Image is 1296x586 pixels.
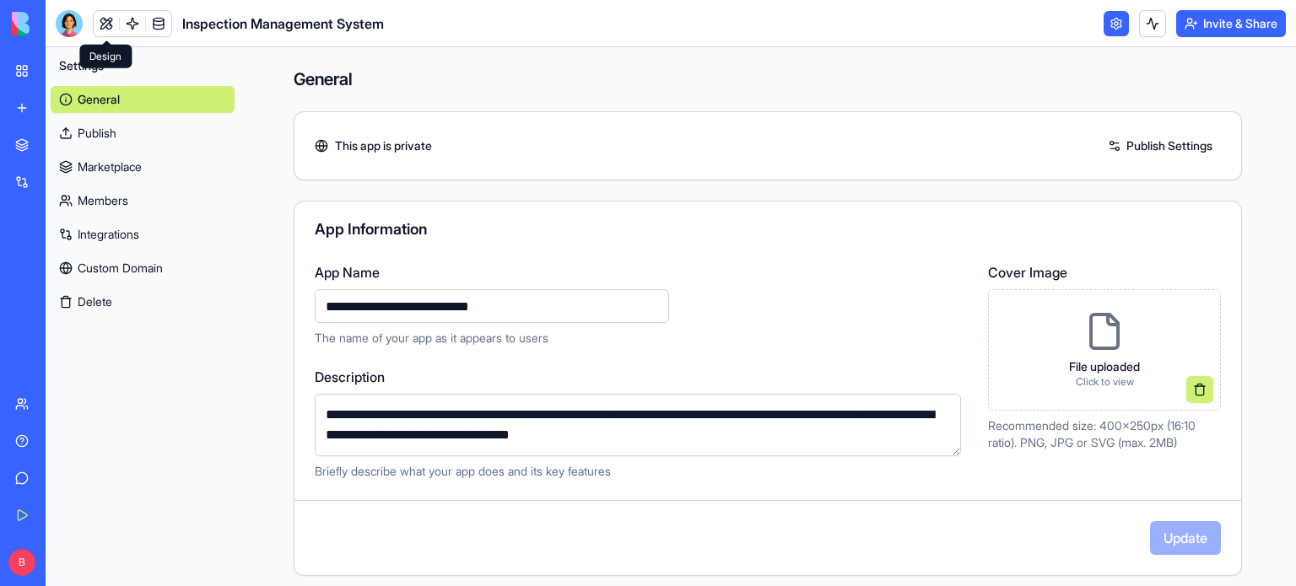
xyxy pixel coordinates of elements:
a: Custom Domain [51,255,235,282]
span: This app is private [335,137,432,154]
span: Settings [59,57,104,74]
button: Settings [51,52,235,79]
span: Inspection Management System [182,13,384,34]
p: Click to view [1069,375,1140,389]
button: Invite & Share [1176,10,1286,37]
a: Integrations [51,221,235,248]
a: Publish Settings [1099,132,1221,159]
p: Briefly describe what your app does and its key features [315,463,968,480]
div: Design [79,45,132,68]
button: Delete [51,288,235,315]
h4: General [294,67,1242,91]
a: Members [51,187,235,214]
label: Cover Image [988,262,1221,282]
img: logo [12,12,116,35]
div: File uploadedClick to view [988,289,1221,411]
a: Marketplace [51,153,235,180]
a: Publish [51,120,235,147]
p: Recommended size: 400x250px (16:10 ratio). PNG, JPG or SVG (max. 2MB) [988,417,1221,451]
p: File uploaded [1069,358,1140,375]
a: General [51,86,235,113]
label: Description [315,367,968,387]
span: B [8,549,35,576]
label: App Name [315,262,968,282]
p: The name of your app as it appears to users [315,330,968,347]
div: App Information [315,222,1221,237]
